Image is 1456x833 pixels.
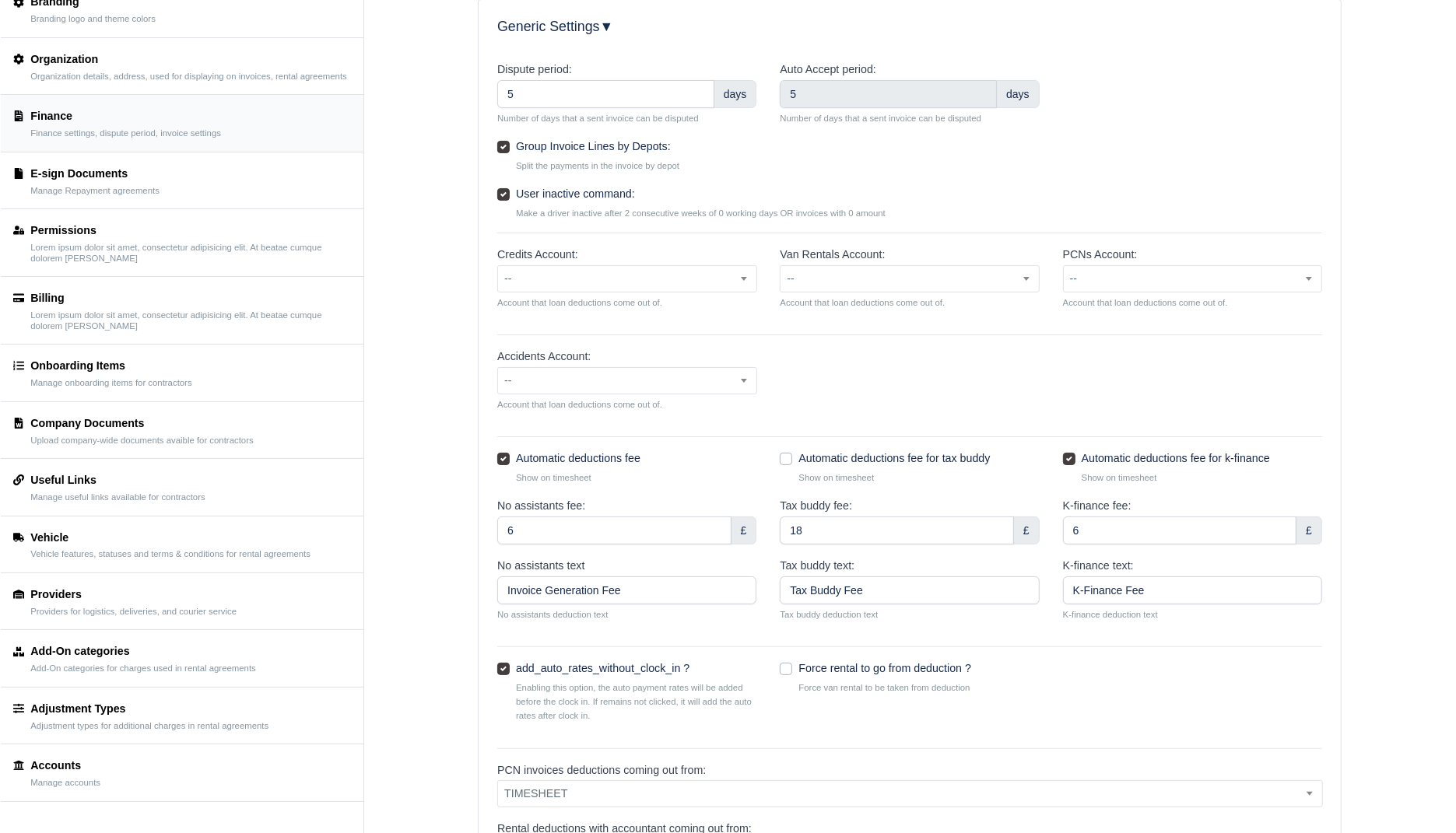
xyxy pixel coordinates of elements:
[30,607,237,618] small: Providers for logistics, deliveries, and courier service
[30,415,253,432] div: Company Documents
[30,222,351,240] div: Permissions
[30,721,268,732] small: Adjustment types for additional charges in rental agreements
[30,700,268,718] div: Adjustment Types
[30,243,351,264] small: Lorem ipsum dolor sit amet, consectetur adipisicing elit. At beatae cumque dolorem [PERSON_NAME]
[30,310,351,331] small: Lorem ipsum dolor sit amet, consectetur adipisicing elit. At beatae cumque dolorem [PERSON_NAME]
[30,289,351,307] div: Billing
[780,607,1039,621] small: Tax buddy deduction text
[30,72,347,82] small: Organization details, address, used for displaying on invoices, rental agreements
[1,345,363,401] a: Onboarding Items Manage onboarding items for contractors
[497,348,591,366] label: Accidents Account:
[516,159,1322,173] small: Split the payments in the invoice by depot
[780,111,1039,125] small: Number of days that a sent invoice can be disputed
[780,296,1039,310] small: Account that loan deductions come out of.
[780,246,885,264] label: Van Rentals Account:
[516,206,1322,220] small: Make a driver inactive after 2 consecutive weeks of 0 working days OR invoices with 0 amount
[30,663,256,674] small: Add-On categories for charges used in rental agreements
[1,459,363,516] a: Useful Links Manage useful links available for contractors
[30,14,156,25] small: Branding logo and theme colors
[1063,557,1134,575] label: K-finance text:
[30,436,253,446] small: Upload company-wide documents avaible for contractors
[798,450,990,467] label: Automatic deductions fee for tax buddy
[30,549,310,560] small: Vehicle features, statuses and terms & conditions for rental agreements
[1,38,363,95] a: Organization Organization details, address, used for displaying on invoices, rental agreements
[30,778,100,789] small: Manage accounts
[30,642,256,660] div: Add-On categories
[1,688,363,744] a: Adjustment Types Adjustment types for additional charges in rental agreements
[30,128,221,139] small: Finance settings, dispute period, invoice settings
[516,450,640,467] label: Automatic deductions fee
[30,529,310,547] div: Vehicle
[497,397,756,411] small: Account that loan deductions come out of.
[30,471,205,489] div: Useful Links
[1082,450,1270,467] label: Automatic deductions fee for k-finance
[1063,246,1138,264] label: PCNs Account:
[1296,516,1322,544] div: £
[497,780,1323,807] span: TIMESHEET
[731,516,757,544] div: £
[1,209,363,277] a: Permissions Lorem ipsum dolor sit amet, consectetur adipisicing elit. At beatae cumque dolorem [P...
[1,630,363,687] a: Add-On categories Add-On categories for charges used in rental agreements
[30,107,221,125] div: Finance
[497,557,584,575] label: No assistants text
[497,761,706,779] label: PCN invoices deductions coming out from:
[1,573,363,630] a: Providers Providers for logistics, deliveries, and courier service
[1063,607,1322,621] small: K-finance deduction text
[1,744,363,801] a: Accounts Manage accounts
[714,80,757,108] div: days
[30,492,205,503] small: Manage useful links available for contractors
[497,296,756,310] small: Account that loan deductions come out of.
[1,95,363,152] a: Finance Finance settings, dispute period, invoice settings
[781,269,1039,289] span: --
[1063,497,1131,515] label: K-finance fee:
[516,138,671,156] label: Group Invoice Lines by Depots:
[1,152,363,209] a: E-sign Documents Manage Repayment agreements
[780,557,854,575] label: Tax buddy text:
[30,165,160,183] div: E-sign Documents
[497,265,757,292] span: --
[1082,471,1322,485] small: Show on timesheet
[1063,265,1323,292] span: --
[516,185,635,203] label: User inactive command:
[1,402,363,459] a: Company Documents Upload company-wide documents avaible for contractors
[497,607,756,621] small: No assistants deduction text
[497,497,585,515] label: No assistants fee:
[30,757,100,775] div: Accounts
[1063,296,1322,310] small: Account that loan deductions come out of.
[600,19,614,34] span: ▼
[798,471,1039,485] small: Show on timesheet
[497,19,1322,35] h5: Generic Settings
[30,186,160,197] small: Manage Repayment agreements
[798,660,971,677] label: Force rental to go from deduction ?
[1,516,363,573] a: Vehicle Vehicle features, statuses and terms & conditions for rental agreements
[30,586,237,604] div: Providers
[780,61,875,79] label: Auto Accept period:
[516,681,756,723] small: Enabling this option, the auto payment rates will be added before the clock in. If remains not cl...
[798,681,1039,695] small: Force van rental to be taken from deduction
[1064,269,1322,289] span: --
[516,660,689,677] label: add_auto_rates_without_clock_in ?
[498,269,756,289] span: --
[1,277,363,345] a: Billing Lorem ipsum dolor sit amet, consectetur adipisicing elit. At beatae cumque dolorem [PERSO...
[498,371,756,390] span: --
[497,111,756,125] small: Number of days that a sent invoice can be disputed
[996,80,1040,108] div: days
[497,246,578,264] label: Credits Account:
[498,784,1322,803] span: TIMESHEET
[497,367,757,394] span: --
[780,497,852,515] label: Tax buddy fee:
[1013,516,1040,544] div: £
[30,51,347,68] div: Organization
[516,471,756,485] small: Show on timesheet
[1176,653,1456,833] iframe: Chat Widget
[30,357,191,375] div: Onboarding Items
[30,378,191,389] small: Manage onboarding items for contractors
[497,61,572,79] label: Dispute period:
[780,265,1040,292] span: --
